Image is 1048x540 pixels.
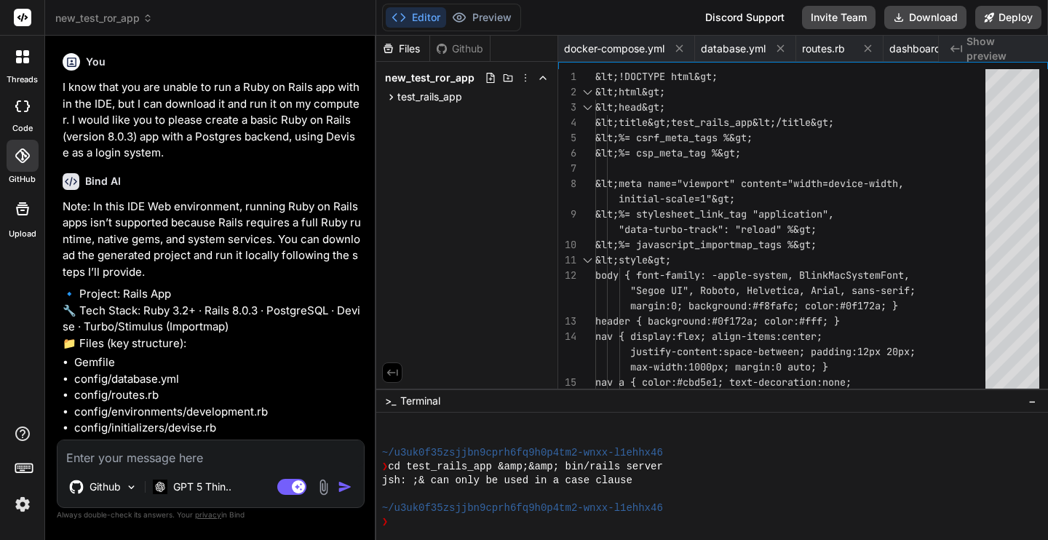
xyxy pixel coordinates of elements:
li: config/environments/development.rb [74,404,362,421]
div: Click to collapse the range. [578,100,597,115]
span: test_rails_app [397,90,462,104]
span: − [1028,394,1036,408]
button: Preview [446,7,517,28]
div: 3 [558,100,576,115]
div: Click to collapse the range. [578,84,597,100]
span: "Segoe UI", Roboto, Helvetica, Arial, sans-serif; [630,284,916,297]
p: Always double-check its answers. Your in Bind [57,508,365,522]
button: Deploy [975,6,1041,29]
p: I know that you are unable to run a Ruby on Rails app within the IDE, but I can download it and r... [63,79,362,162]
button: Download [884,6,966,29]
img: Pick Models [125,481,138,493]
div: 9 [558,207,576,222]
img: GPT 5 Thinking High [153,480,167,493]
span: ~/u3uk0f35zsjjbn9cprh6fq9h0p4tm2-wnxx-l1ehhx46 [382,446,663,460]
span: &lt;title&gt;test_rails_app&lt;/title&gt; [595,116,834,129]
div: 14 [558,329,576,344]
div: 11 [558,253,576,268]
h6: You [86,55,106,69]
span: &lt;style&gt; [595,253,671,266]
div: 12 [558,268,576,283]
li: config/database.yml [74,371,362,388]
span: "data-turbo-track": "reload" %&gt; [619,223,817,236]
span: jsh: ;& can only be used in a case clause [382,474,632,488]
span: >_ [385,394,396,408]
span: &lt;html&gt; [595,85,665,98]
span: &lt;%= javascript_importmap_tags %&gt; [595,238,817,251]
p: 🔹 Project: Rails App 🔧 Tech Stack: Ruby 3.2+ · Rails 8.0.3 · PostgreSQL · Devise · Turbo/Stimulus... [63,286,362,352]
label: GitHub [9,173,36,186]
span: dashboard_controller.rb [889,41,999,56]
div: 5 [558,130,576,146]
button: Invite Team [802,6,876,29]
span: max-width:1000px; margin:0 auto; } [630,360,828,373]
span: body { font-family: -apple-system, BlinkMacS [595,269,851,282]
span: docker-compose.yml [564,41,664,56]
div: Files [376,41,429,56]
span: nav a { color:#cbd5e1; text-decoration:none; [595,376,851,389]
div: 6 [558,146,576,161]
div: 4 [558,115,576,130]
div: 7 [558,161,576,176]
div: 13 [558,314,576,329]
span: &lt;head&gt; [595,100,665,114]
span: routes.rb [802,41,845,56]
span: initial-scale=1"&gt; [619,192,735,205]
p: Github [90,480,121,494]
p: GPT 5 Thin.. [173,480,231,494]
div: 8 [558,176,576,191]
span: -width, [863,177,904,190]
li: config/routes.rb [74,387,362,404]
button: Editor [386,7,446,28]
span: cd test_rails_app &amp;&amp; bin/rails server [388,460,663,474]
span: &lt;%= stylesheet_link_tag "application", [595,207,834,221]
span: &lt;!DOCTYPE html&gt; [595,70,718,83]
span: database.yml [701,41,766,56]
span: Terminal [400,394,440,408]
div: 1 [558,69,576,84]
span: new_test_ror_app [55,11,153,25]
span: ~/u3uk0f35zsjjbn9cprh6fq9h0p4tm2-wnxx-l1ehhx46 [382,501,663,515]
span: nav { display:flex; align-items:center; [595,330,822,343]
span: &lt;%= csp_meta_tag %&gt; [595,146,741,159]
label: threads [7,74,38,86]
li: config/initializers/devise.rb [74,420,362,437]
span: margin:0; background:#f8fafc; color:#0f172a; } [630,299,898,312]
h6: Bind AI [85,174,121,188]
span: &lt;%= csrf_meta_tags %&gt; [595,131,753,144]
span: header { background:#0f172a; color:#fff; } [595,314,840,327]
span: ❯ [382,515,388,529]
label: Upload [9,228,36,240]
span: ystemFont, [851,269,910,282]
div: 2 [558,84,576,100]
img: attachment [315,479,332,496]
span: &lt;meta name="viewport" content="width=device [595,177,863,190]
img: settings [10,492,35,517]
div: 10 [558,237,576,253]
span: Show preview [966,34,1036,63]
span: privacy [195,510,221,519]
div: Github [430,41,490,56]
div: Discord Support [696,6,793,29]
span: justify-content:space-between; padding:12px 20px; [630,345,916,358]
p: Note: In this IDE Web environment, running Ruby on Rails apps isn’t supported because Rails requi... [63,199,362,281]
li: app/models/user.rb [74,437,362,453]
li: Gemfile [74,354,362,371]
button: − [1025,389,1039,413]
img: icon [338,480,352,494]
label: code [12,122,33,135]
div: Click to collapse the range. [578,253,597,268]
span: ❯ [382,460,388,474]
span: new_test_ror_app [385,71,475,85]
div: 15 [558,375,576,390]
